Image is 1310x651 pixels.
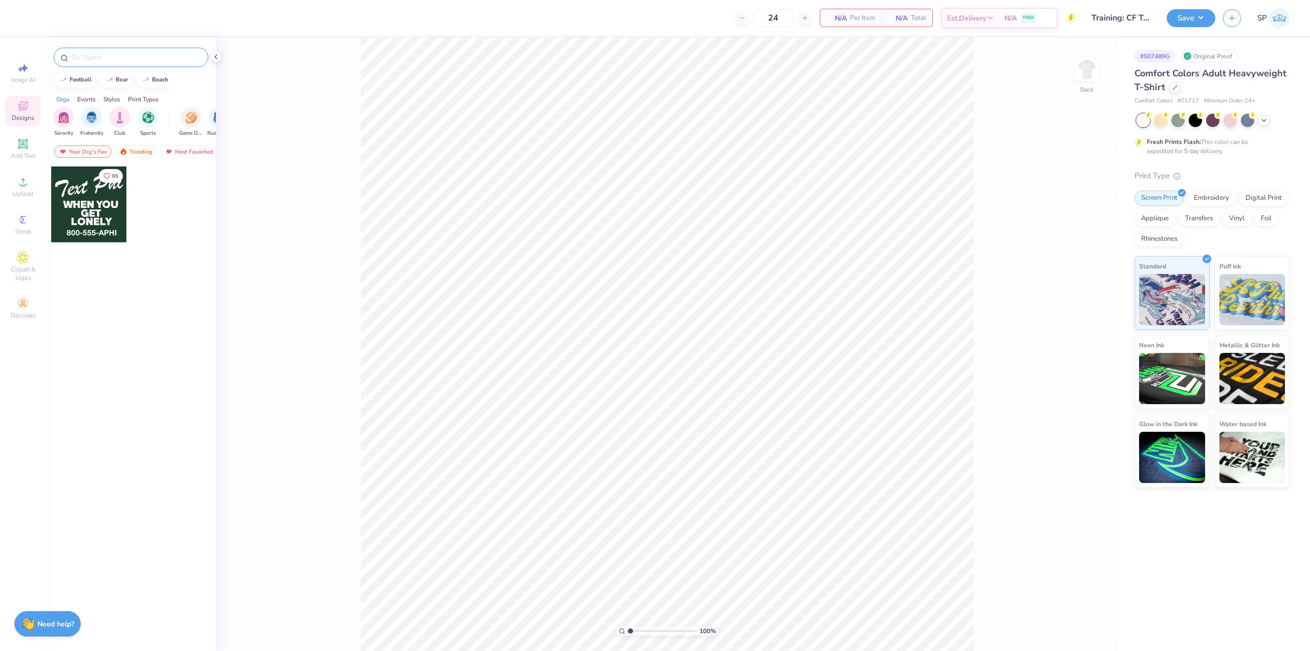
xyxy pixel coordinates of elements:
[37,619,74,629] strong: Need help?
[1084,8,1159,28] input: Untitled Design
[1134,67,1286,93] span: Comfort Colors Adult Heavyweight T-Shirt
[160,145,218,158] div: Most Favorited
[947,13,986,24] span: Est. Delivery
[1181,50,1238,62] div: Original Proof
[1254,211,1278,226] div: Foil
[207,107,231,137] div: filter for Rush & Bid
[138,107,158,137] button: filter button
[1147,137,1273,156] div: This color can be expedited for 5 day delivery.
[1270,8,1290,28] img: Sean Pondales
[1147,138,1201,146] strong: Fresh Prints Flash:
[753,9,793,27] input: – –
[80,107,103,137] button: filter button
[136,72,173,88] button: beach
[114,112,125,123] img: Club Image
[58,112,70,123] img: Sorority Image
[54,130,73,137] span: Sorority
[112,174,118,179] span: 65
[1219,261,1241,271] span: Puff Ink
[1139,261,1166,271] span: Standard
[1219,340,1280,350] span: Metallic & Glitter Ink
[5,265,41,282] span: Clipart & logos
[1139,432,1205,483] img: Glow in the Dark Ink
[142,77,150,83] img: trend_line.gif
[1178,211,1219,226] div: Transfers
[1219,274,1285,325] img: Puff Ink
[1134,191,1184,206] div: Screen Print
[77,95,96,104] div: Events
[140,130,156,137] span: Sports
[54,145,112,158] div: Your Org's Fav
[213,112,225,123] img: Rush & Bid Image
[1204,97,1255,106] span: Minimum Order: 24 +
[11,152,35,160] span: Add Text
[1023,14,1034,22] span: FREE
[138,107,158,137] div: filter for Sports
[850,13,875,24] span: Per Item
[1167,9,1215,27] button: Save
[53,107,74,137] button: filter button
[1222,211,1251,226] div: Vinyl
[185,112,197,123] img: Game Day Image
[114,130,125,137] span: Club
[1139,353,1205,404] img: Neon Ink
[1134,232,1184,247] div: Rhinestones
[1239,191,1289,206] div: Digital Print
[15,227,31,236] span: Greek
[142,112,154,123] img: Sports Image
[887,13,908,24] span: N/A
[1177,97,1199,106] span: # C1717
[1139,340,1164,350] span: Neon Ink
[165,148,173,155] img: most_fav.gif
[54,72,96,88] button: football
[1187,191,1236,206] div: Embroidery
[1257,8,1290,28] a: SP
[1134,211,1175,226] div: Applique
[1219,418,1267,429] span: Water based Ink
[100,72,133,88] button: bear
[119,148,127,155] img: trending.gif
[70,77,92,82] div: football
[1139,274,1205,325] img: Standard
[1219,353,1285,404] img: Metallic & Glitter Ink
[128,95,159,104] div: Print Types
[80,107,103,137] div: filter for Fraternity
[1257,12,1267,24] span: SP
[110,107,130,137] button: filter button
[700,626,716,636] span: 100 %
[1134,50,1175,62] div: # 507489G
[116,77,128,82] div: bear
[1077,59,1097,80] img: Back
[1134,97,1172,106] span: Comfort Colors
[105,77,114,83] img: trend_line.gif
[12,114,34,122] span: Designs
[1219,432,1285,483] img: Water based Ink
[1134,170,1290,182] div: Print Type
[80,130,103,137] span: Fraternity
[207,107,231,137] button: filter button
[152,77,168,82] div: beach
[1005,13,1017,24] span: N/A
[86,112,97,123] img: Fraternity Image
[826,13,847,24] span: N/A
[11,311,35,320] span: Decorate
[1139,418,1197,429] span: Glow in the Dark Ink
[179,107,203,137] button: filter button
[99,169,123,183] button: Like
[115,145,157,158] div: Trending
[59,77,68,83] img: trend_line.gif
[71,52,202,62] input: Try "Alpha"
[1080,85,1094,94] div: Back
[911,13,926,24] span: Total
[11,76,35,84] span: Image AI
[179,107,203,137] div: filter for Game Day
[207,130,231,137] span: Rush & Bid
[179,130,203,137] span: Game Day
[53,107,74,137] div: filter for Sorority
[103,95,120,104] div: Styles
[13,190,33,198] span: Upload
[56,95,70,104] div: Orgs
[110,107,130,137] div: filter for Club
[59,148,67,155] img: most_fav.gif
